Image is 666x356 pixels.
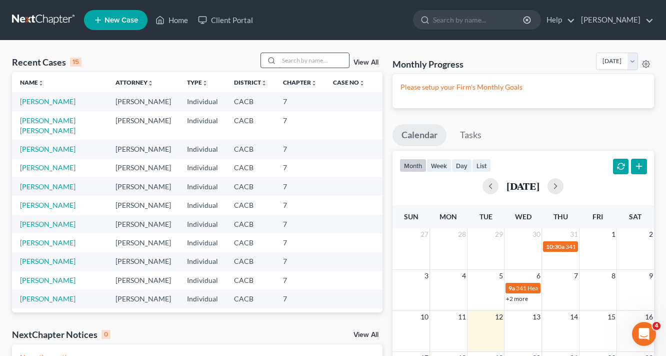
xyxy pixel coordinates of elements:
span: 27 [419,228,429,240]
td: Individual [179,290,226,308]
span: 11 [457,311,467,323]
td: CACB [226,177,275,196]
input: Search by name... [433,11,524,29]
span: 9a [508,284,515,292]
iframe: Intercom live chat [632,322,656,346]
a: [PERSON_NAME] [20,294,75,303]
span: 28 [457,228,467,240]
a: [PERSON_NAME] [20,182,75,191]
input: Search by name... [279,53,349,68]
span: Mon [439,212,457,221]
td: Individual [179,92,226,111]
td: CACB [226,196,275,214]
span: 15 [606,311,616,323]
a: View All [353,331,378,338]
i: unfold_more [261,80,267,86]
span: 12 [494,311,504,323]
td: [PERSON_NAME] [107,111,179,140]
span: 16 [644,311,654,323]
td: Individual [179,140,226,158]
td: CACB [226,159,275,177]
a: Chapterunfold_more [283,79,317,86]
div: 15 [70,58,81,67]
a: [PERSON_NAME] [20,201,75,209]
span: 6 [535,270,541,282]
a: Typeunfold_more [187,79,208,86]
div: NextChapter Notices [12,328,110,340]
td: 7 [275,215,325,233]
td: Individual [179,159,226,177]
span: 5 [498,270,504,282]
td: 7 [275,290,325,308]
td: CACB [226,233,275,252]
td: Individual [179,215,226,233]
a: +2 more [506,295,528,302]
i: unfold_more [359,80,365,86]
td: [PERSON_NAME] [107,308,179,327]
td: Individual [179,252,226,271]
span: Sat [629,212,641,221]
button: month [399,159,426,172]
span: 3 [423,270,429,282]
a: Calendar [392,124,446,146]
td: [PERSON_NAME] [107,252,179,271]
div: 0 [101,330,110,339]
span: Sun [404,212,418,221]
a: Client Portal [193,11,258,29]
span: 341 Hearing for [PERSON_NAME][GEOGRAPHIC_DATA] [516,284,666,292]
a: [PERSON_NAME] [20,276,75,284]
a: Nameunfold_more [20,79,44,86]
a: [PERSON_NAME] [20,145,75,153]
td: Individual [179,177,226,196]
a: [PERSON_NAME] [576,11,653,29]
i: unfold_more [311,80,317,86]
span: 10 [419,311,429,323]
td: [PERSON_NAME] [107,271,179,289]
span: Thu [553,212,568,221]
td: 7 [275,92,325,111]
a: Tasks [451,124,490,146]
td: 7 [275,271,325,289]
button: day [451,159,472,172]
td: CACB [226,308,275,327]
a: Home [150,11,193,29]
i: unfold_more [202,80,208,86]
span: Wed [515,212,531,221]
h3: Monthly Progress [392,58,463,70]
td: 7 [275,252,325,271]
a: [PERSON_NAME] [20,97,75,106]
span: 30 [531,228,541,240]
td: Individual [179,308,226,327]
a: Districtunfold_more [234,79,267,86]
span: 7 [573,270,579,282]
button: list [472,159,491,172]
button: week [426,159,451,172]
span: 10:30a [546,243,564,250]
td: CACB [226,111,275,140]
span: 9 [648,270,654,282]
span: 31 [569,228,579,240]
a: [PERSON_NAME] [20,238,75,247]
td: 7 [275,233,325,252]
span: Fri [592,212,603,221]
span: 8 [610,270,616,282]
span: 341 Hearing for [PERSON_NAME] [565,243,655,250]
td: CACB [226,271,275,289]
a: [PERSON_NAME] [PERSON_NAME] [20,116,75,135]
a: View All [353,59,378,66]
div: Recent Cases [12,56,81,68]
td: Individual [179,196,226,214]
span: 14 [569,311,579,323]
td: 7 [275,159,325,177]
td: [PERSON_NAME] [107,233,179,252]
td: [PERSON_NAME] [107,140,179,158]
span: 29 [494,228,504,240]
td: 7 [275,140,325,158]
td: [PERSON_NAME] [107,92,179,111]
a: [PERSON_NAME] [20,257,75,265]
td: [PERSON_NAME] [107,177,179,196]
td: [PERSON_NAME] [107,215,179,233]
h2: [DATE] [506,181,539,191]
td: CACB [226,252,275,271]
a: [PERSON_NAME] [20,163,75,172]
